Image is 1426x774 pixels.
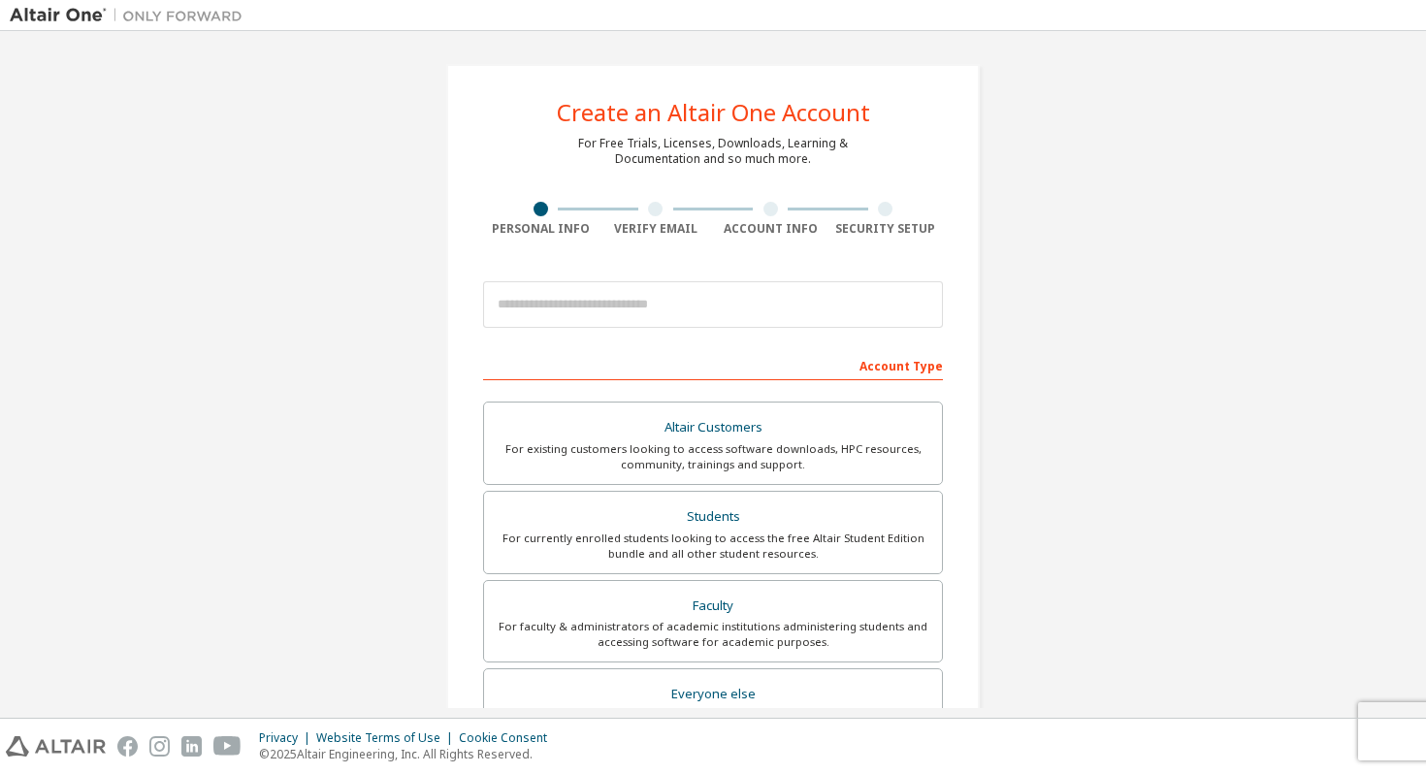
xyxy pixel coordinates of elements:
[181,736,202,757] img: linkedin.svg
[316,730,459,746] div: Website Terms of Use
[713,221,828,237] div: Account Info
[496,593,930,620] div: Faculty
[259,730,316,746] div: Privacy
[578,136,848,167] div: For Free Trials, Licenses, Downloads, Learning & Documentation and so much more.
[496,503,930,531] div: Students
[10,6,252,25] img: Altair One
[483,349,943,380] div: Account Type
[6,736,106,757] img: altair_logo.svg
[496,531,930,562] div: For currently enrolled students looking to access the free Altair Student Edition bundle and all ...
[496,414,930,441] div: Altair Customers
[259,746,559,762] p: © 2025 Altair Engineering, Inc. All Rights Reserved.
[599,221,714,237] div: Verify Email
[213,736,242,757] img: youtube.svg
[483,221,599,237] div: Personal Info
[496,619,930,650] div: For faculty & administrators of academic institutions administering students and accessing softwa...
[557,101,870,124] div: Create an Altair One Account
[117,736,138,757] img: facebook.svg
[496,441,930,472] div: For existing customers looking to access software downloads, HPC resources, community, trainings ...
[149,736,170,757] img: instagram.svg
[828,221,944,237] div: Security Setup
[496,681,930,708] div: Everyone else
[459,730,559,746] div: Cookie Consent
